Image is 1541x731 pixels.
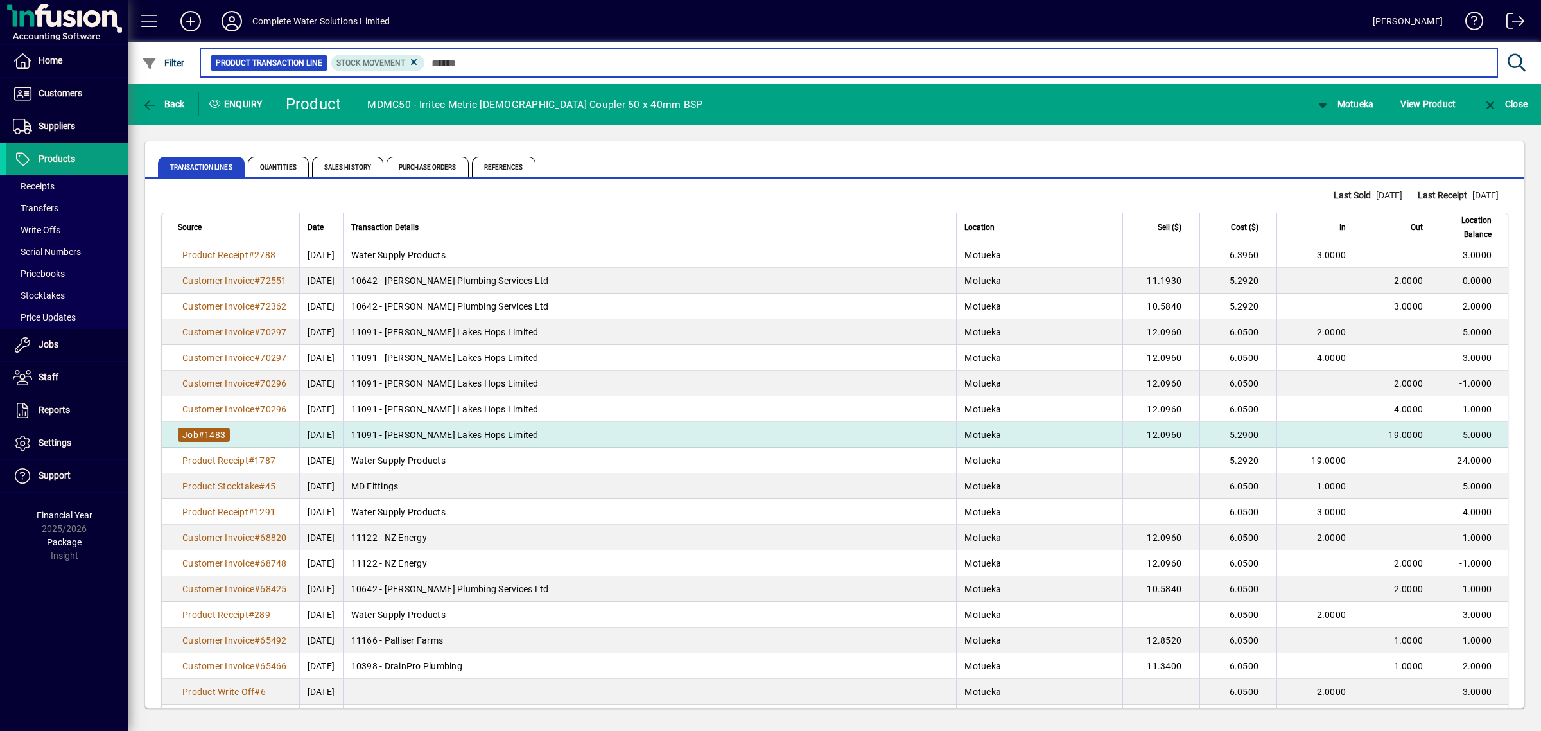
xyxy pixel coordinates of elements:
[158,157,245,177] span: Transaction Lines
[39,55,62,66] span: Home
[128,92,199,116] app-page-header-button: Back
[343,345,957,371] td: 11091 - [PERSON_NAME] Lakes Hops Limited
[1483,99,1528,109] span: Close
[1122,525,1199,550] td: 12.0960
[1397,92,1459,116] button: View Product
[299,268,343,294] td: [DATE]
[1199,371,1276,396] td: 6.0500
[299,525,343,550] td: [DATE]
[1317,327,1346,337] span: 2.0000
[1472,190,1499,200] span: [DATE]
[182,481,259,491] span: Product Stocktake
[1199,679,1276,705] td: 6.0500
[964,220,995,234] span: Location
[1199,705,1276,730] td: 6.0500
[6,219,128,241] a: Write Offs
[47,537,82,547] span: Package
[6,78,128,110] a: Customers
[343,499,957,525] td: Water Supply Products
[964,353,1001,363] span: Motueka
[299,576,343,602] td: [DATE]
[13,225,60,235] span: Write Offs
[182,661,254,671] span: Customer Invoice
[1199,396,1276,422] td: 6.0500
[254,635,260,646] span: #
[1122,628,1199,653] td: 12.8520
[178,376,292,391] a: Customer Invoice#70296
[299,679,343,705] td: [DATE]
[964,220,1115,234] div: Location
[1199,499,1276,525] td: 6.0500
[1199,268,1276,294] td: 5.2920
[1131,220,1193,234] div: Sell ($)
[182,378,254,389] span: Customer Invoice
[1431,268,1508,294] td: 0.0000
[1208,220,1270,234] div: Cost ($)
[1317,507,1346,517] span: 3.0000
[6,110,128,143] a: Suppliers
[260,327,286,337] span: 70297
[260,301,286,312] span: 72362
[211,10,252,33] button: Profile
[254,353,260,363] span: #
[178,659,292,673] a: Customer Invoice#65466
[178,685,270,699] a: Product Write Off#6
[178,325,292,339] a: Customer Invoice#70297
[248,250,254,260] span: #
[39,154,75,164] span: Products
[964,404,1001,414] span: Motueka
[351,220,419,234] span: Transaction Details
[265,481,276,491] span: 45
[1394,378,1423,389] span: 2.0000
[139,92,188,116] button: Back
[39,339,58,349] span: Jobs
[1315,99,1373,109] span: Motueka
[254,404,260,414] span: #
[299,602,343,628] td: [DATE]
[1394,558,1423,568] span: 2.0000
[1199,473,1276,499] td: 6.0500
[182,687,254,697] span: Product Write Off
[178,608,275,622] a: Product Receipt#289
[182,558,254,568] span: Customer Invoice
[6,263,128,285] a: Pricebooks
[6,241,128,263] a: Serial Numbers
[299,448,343,473] td: [DATE]
[1122,345,1199,371] td: 12.0960
[254,250,275,260] span: 2788
[964,481,1001,491] span: Motueka
[1199,628,1276,653] td: 6.0500
[331,55,425,71] mat-chip: Product Transaction Type: Stock movement
[299,628,343,653] td: [DATE]
[254,687,260,697] span: #
[252,11,390,31] div: Complete Water Solutions Limited
[1339,220,1346,234] span: In
[964,610,1001,620] span: Motueka
[182,455,248,466] span: Product Receipt
[1376,190,1402,200] span: [DATE]
[1231,220,1258,234] span: Cost ($)
[182,507,248,517] span: Product Receipt
[299,345,343,371] td: [DATE]
[1122,653,1199,679] td: 11.3400
[248,455,254,466] span: #
[1122,371,1199,396] td: 12.0960
[299,705,343,730] td: [DATE]
[1317,687,1346,697] span: 2.0000
[299,294,343,319] td: [DATE]
[182,353,254,363] span: Customer Invoice
[6,394,128,427] a: Reports
[1394,584,1423,594] span: 2.0000
[1431,371,1508,396] td: -1.0000
[299,242,343,268] td: [DATE]
[1469,92,1541,116] app-page-header-button: Close enquiry
[387,157,469,177] span: Purchase Orders
[178,556,292,570] a: Customer Invoice#68748
[299,550,343,576] td: [DATE]
[39,88,82,98] span: Customers
[964,687,1001,697] span: Motueka
[964,378,1001,389] span: Motueka
[1431,422,1508,448] td: 5.0000
[1199,422,1276,448] td: 5.2900
[1158,220,1181,234] span: Sell ($)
